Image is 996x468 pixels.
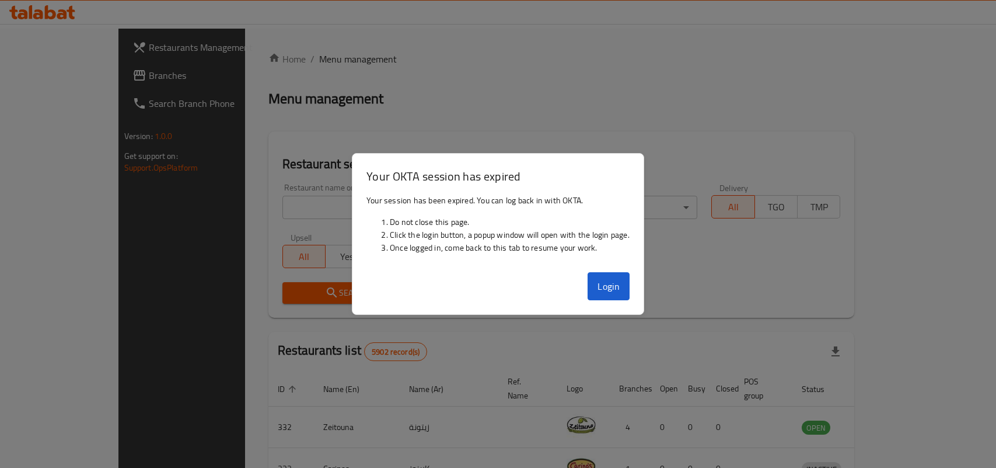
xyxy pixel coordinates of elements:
[588,272,630,300] button: Login
[390,241,630,254] li: Once logged in, come back to this tab to resume your work.
[366,168,630,185] h3: Your OKTA session has expired
[390,216,630,228] li: Do not close this page.
[352,189,644,268] div: Your session has been expired. You can log back in with OKTA.
[390,228,630,241] li: Click the login button, a popup window will open with the login page.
